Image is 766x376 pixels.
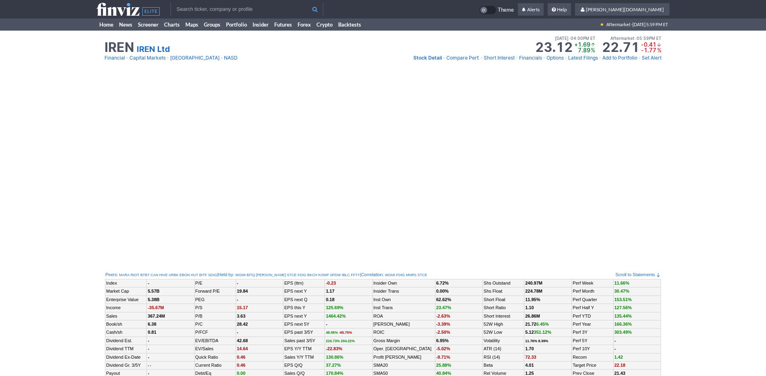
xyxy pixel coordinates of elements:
[283,328,325,337] td: EPS past 3/5Y
[194,287,236,295] td: Forward P/E
[168,273,179,278] a: ARBK
[417,273,427,278] a: STCE
[224,54,238,62] a: NASD
[237,289,248,293] b: 19.84
[436,346,450,351] span: -5.02%
[525,363,534,368] b: 4.01
[283,304,325,312] td: EPS this Y
[614,297,632,302] span: 153.51%
[525,322,549,326] b: 21.72
[105,320,147,328] td: Book/sh
[572,312,613,320] td: Perf YTD
[148,297,159,302] b: 5.38B
[572,328,613,337] td: Perf 3Y
[483,279,524,287] td: Shs Outstand
[606,19,633,31] span: Aftermarket ·
[573,355,587,359] a: Recom
[131,273,140,278] a: RIOT
[116,19,135,31] a: News
[283,279,325,287] td: EPS (ttm)
[413,55,442,61] span: Stock Detail
[372,361,435,369] td: SMA20
[614,314,632,318] span: 135.44%
[515,54,518,62] span: •
[105,345,147,353] td: Dividend TTM
[599,54,602,62] span: •
[525,289,542,293] b: 224.78M
[287,273,296,278] a: STCE
[140,273,150,278] a: BTBT
[372,287,435,295] td: Insider Trans
[569,36,571,41] span: •
[525,339,548,343] small: 11.76% 8.39%
[572,304,613,312] td: Perf Half Y
[183,19,201,31] a: Maps
[372,345,435,353] td: Oper. [GEOGRAPHIC_DATA]
[194,328,236,337] td: P/FCF
[250,19,271,31] a: Insider
[555,35,596,42] span: [DATE] 04:00PM ET
[638,54,641,62] span: •
[105,295,147,304] td: Enterprise Value
[326,371,343,376] span: 170.84%
[159,273,168,278] a: HIVE
[572,345,613,353] td: Perf 10Y
[525,355,536,359] span: 72.33
[105,312,147,320] td: Sales
[191,273,199,278] a: HUT
[536,322,549,326] span: 6.45%
[525,314,540,318] b: 26.86M
[194,337,236,345] td: EV/EBITDA
[535,41,573,54] strong: 23.12
[199,273,207,278] a: BITF
[436,338,449,343] b: 6.95%
[385,273,395,278] a: WGMI
[483,353,524,361] td: RSI (14)
[614,289,629,293] span: 30.47%
[635,36,637,41] span: •
[148,355,149,359] b: -
[446,55,479,61] span: Compare Perf.
[271,19,295,31] a: Futures
[341,339,355,343] span: 204.22%
[565,54,567,62] span: •
[614,346,616,351] b: -
[170,54,220,62] a: [GEOGRAPHIC_DATA]
[614,371,626,376] b: 21.43
[283,320,325,328] td: EPS next 5Y
[180,273,190,278] a: EBON
[150,273,158,278] a: CAN
[525,371,534,376] b: 1.25
[633,19,668,31] span: [DATE] 5:59 PM ET
[194,295,236,304] td: PEG
[148,346,149,351] b: -
[656,48,661,53] td: %
[614,330,632,335] span: 303.49%
[342,273,350,278] a: IBLC
[105,54,125,62] a: Financial
[519,54,542,62] a: Financials
[525,297,540,302] b: 11.95%
[283,345,325,353] td: EPS Y/Y TTM
[361,272,383,277] a: Correlation
[283,353,325,361] td: Sales Y/Y TTM
[283,337,325,345] td: Sales past 3/5Y
[217,272,360,278] div: | :
[326,339,340,343] span: 216.73%
[483,337,524,345] td: Volatility
[436,297,451,302] b: 62.62%
[148,314,165,318] b: 367.24M
[479,6,514,14] a: Theme
[534,330,551,335] span: 351.12%
[436,371,451,376] span: 40.84%
[201,19,223,31] a: Groups
[614,305,632,310] span: 127.56%
[237,322,248,326] b: 28.42
[194,345,236,353] td: EV/Sales
[436,322,450,326] span: -3.39%
[256,273,286,278] a: [PERSON_NAME]
[548,3,571,16] a: Help
[166,54,169,62] span: •
[148,281,149,285] b: -
[436,281,449,285] b: 6.72%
